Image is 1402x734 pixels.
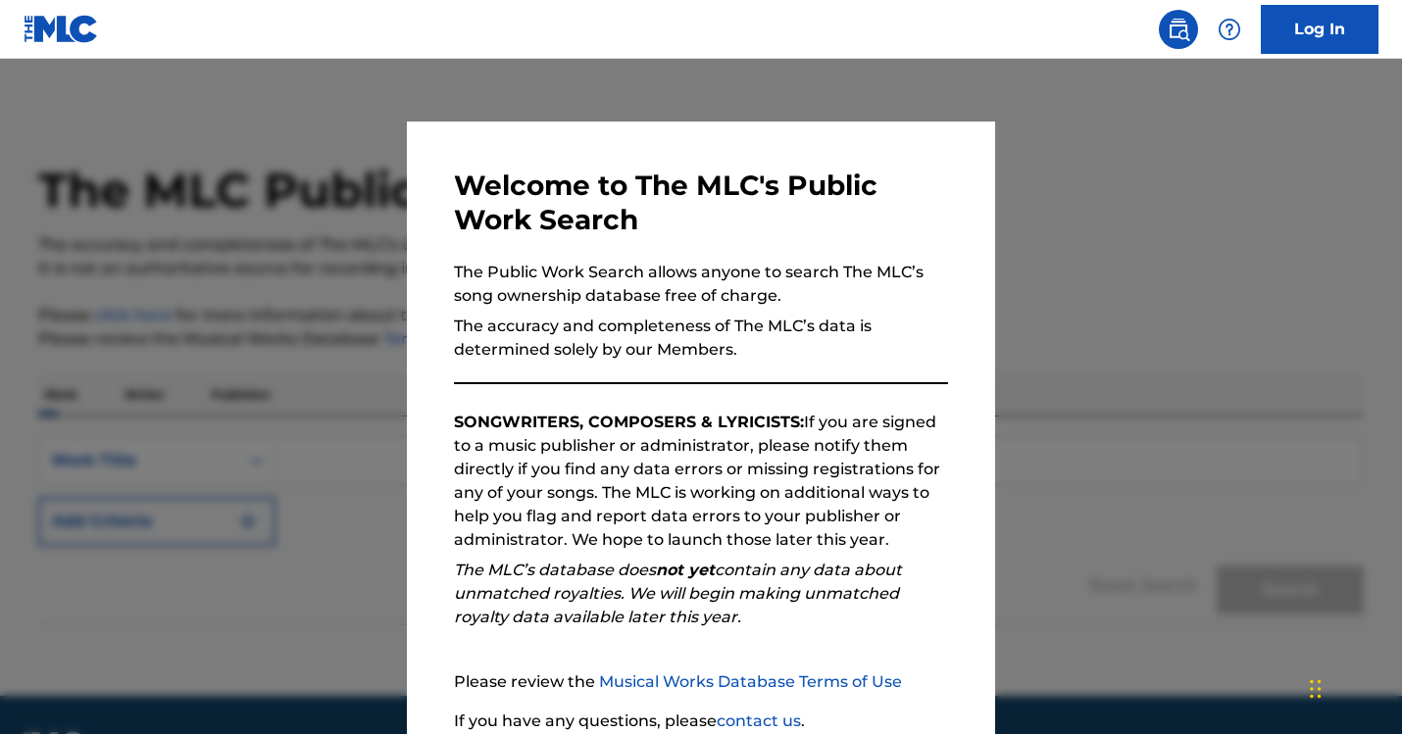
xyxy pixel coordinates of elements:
[1310,660,1322,718] div: Drag
[717,711,801,730] a: contact us
[599,672,902,691] a: Musical Works Database Terms of Use
[1218,18,1241,41] img: help
[454,670,948,694] p: Please review the
[1167,18,1190,41] img: search
[1210,10,1249,49] div: Help
[1304,640,1402,734] iframe: Chat Widget
[454,710,948,733] p: If you have any questions, please .
[656,561,715,579] strong: not yet
[454,169,948,237] h3: Welcome to The MLC's Public Work Search
[24,15,99,43] img: MLC Logo
[454,561,902,626] em: The MLC’s database does contain any data about unmatched royalties. We will begin making unmatche...
[454,413,804,431] strong: SONGWRITERS, COMPOSERS & LYRICISTS:
[454,315,948,362] p: The accuracy and completeness of The MLC’s data is determined solely by our Members.
[454,411,948,552] p: If you are signed to a music publisher or administrator, please notify them directly if you find ...
[1261,5,1378,54] a: Log In
[454,261,948,308] p: The Public Work Search allows anyone to search The MLC’s song ownership database free of charge.
[1159,10,1198,49] a: Public Search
